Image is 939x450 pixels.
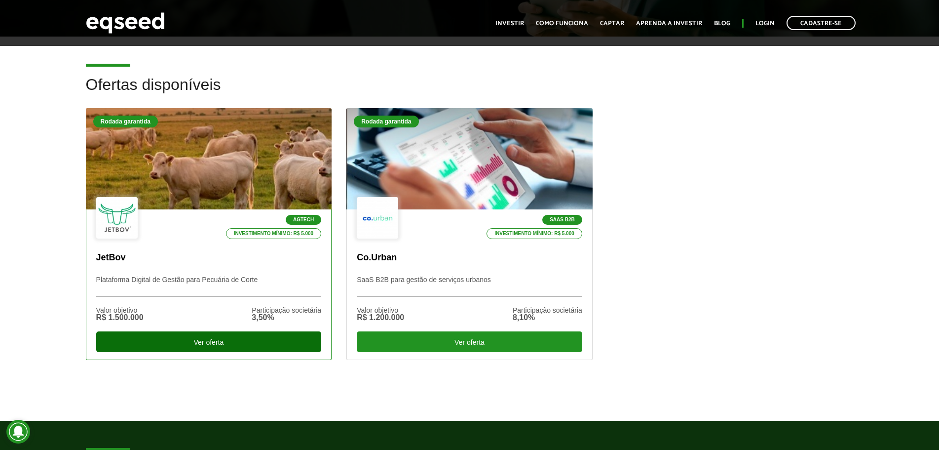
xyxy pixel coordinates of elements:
[536,20,588,27] a: Como funciona
[96,307,144,314] div: Valor objetivo
[755,20,775,27] a: Login
[96,331,322,352] div: Ver oferta
[357,307,404,314] div: Valor objetivo
[226,228,322,239] p: Investimento mínimo: R$ 5.000
[252,314,321,322] div: 3,50%
[513,314,582,322] div: 8,10%
[96,314,144,322] div: R$ 1.500.000
[96,252,322,263] p: JetBov
[787,16,856,30] a: Cadastre-se
[495,20,524,27] a: Investir
[354,116,418,127] div: Rodada garantida
[96,276,322,297] p: Plataforma Digital de Gestão para Pecuária de Corte
[636,20,702,27] a: Aprenda a investir
[93,116,158,127] div: Rodada garantida
[346,108,593,360] a: Rodada garantida SaaS B2B Investimento mínimo: R$ 5.000 Co.Urban SaaS B2B para gestão de serviços...
[252,307,321,314] div: Participação societária
[357,252,582,263] p: Co.Urban
[357,314,404,322] div: R$ 1.200.000
[714,20,730,27] a: Blog
[542,215,582,225] p: SaaS B2B
[86,108,332,360] a: Rodada garantida Agtech Investimento mínimo: R$ 5.000 JetBov Plataforma Digital de Gestão para Pe...
[286,215,321,225] p: Agtech
[357,276,582,297] p: SaaS B2B para gestão de serviços urbanos
[357,331,582,352] div: Ver oferta
[86,10,165,36] img: EqSeed
[513,307,582,314] div: Participação societária
[487,228,582,239] p: Investimento mínimo: R$ 5.000
[86,76,854,108] h2: Ofertas disponíveis
[600,20,624,27] a: Captar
